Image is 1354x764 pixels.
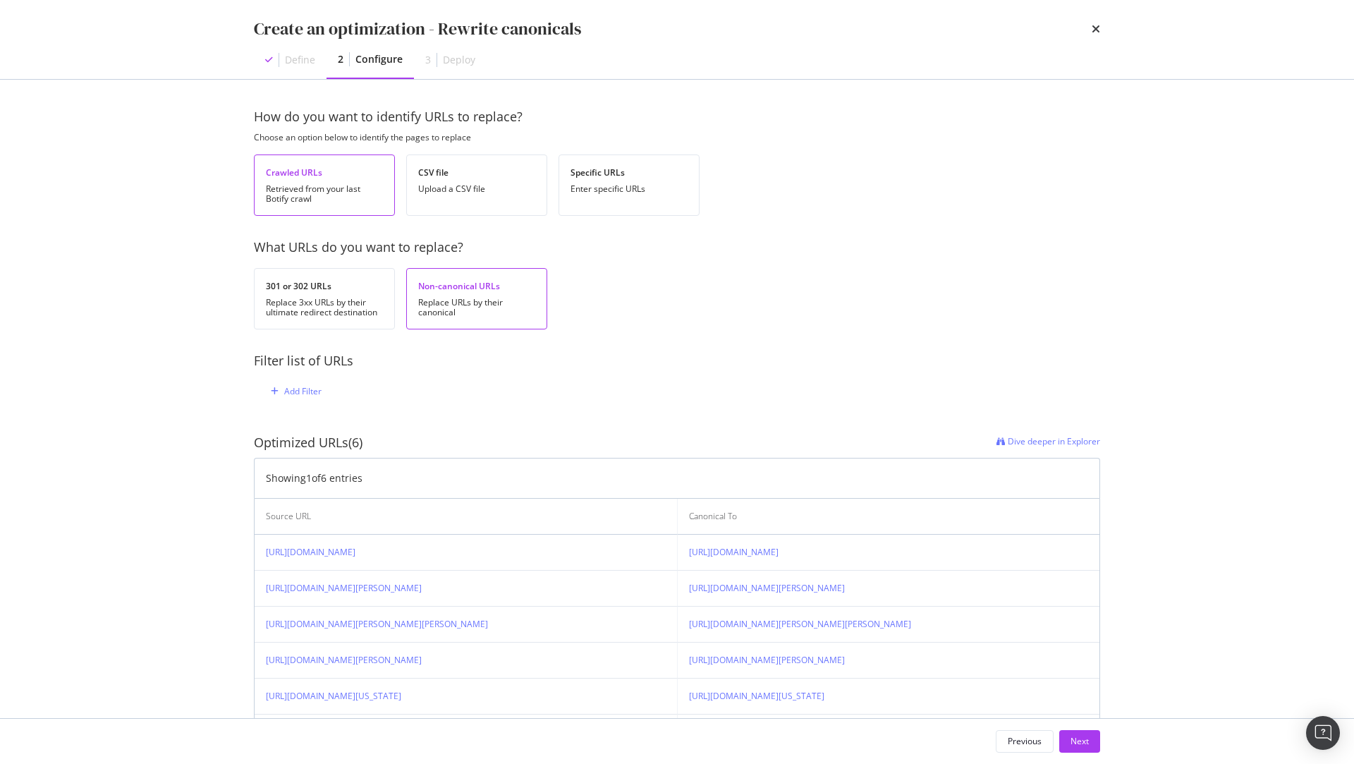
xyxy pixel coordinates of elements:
a: [URL][DOMAIN_NAME][PERSON_NAME][PERSON_NAME] [266,618,488,630]
a: [URL][DOMAIN_NAME][PERSON_NAME] [266,654,422,666]
a: [URL][DOMAIN_NAME][US_STATE] [266,690,401,702]
div: Optimized URLs (6) [254,434,362,452]
div: Specific URLs [571,166,688,178]
div: Replace 3xx URLs by their ultimate redirect destination [266,298,383,317]
a: [URL][DOMAIN_NAME][PERSON_NAME] [266,582,422,594]
button: Add Filter [265,383,322,400]
div: Enter specific URLs [571,184,688,194]
a: [URL][DOMAIN_NAME] [689,546,779,558]
div: What URLs do you want to replace? [254,238,1100,257]
div: Retrieved from your last Botify crawl [266,184,383,204]
button: Next [1059,730,1100,753]
div: CSV file [418,166,535,178]
div: Non-canonical URLs [418,280,535,292]
a: [URL][DOMAIN_NAME][US_STATE] [689,690,824,702]
div: Previous [1008,735,1042,747]
div: Define [285,53,315,67]
div: Showing 1 of 6 entries [266,471,362,485]
div: Replace URLs by their canonical [418,298,535,317]
div: 2 [338,52,343,66]
div: How do you want to identify URLs to replace? [254,108,1100,126]
div: 3 [425,53,431,67]
a: [URL][DOMAIN_NAME] [266,546,355,558]
span: Dive deeper in Explorer [1008,435,1100,447]
th: Source URL [255,499,678,535]
div: Create an optimization - Rewrite canonicals [254,17,581,41]
div: times [1092,17,1100,41]
div: Deploy [443,53,475,67]
div: 301 or 302 URLs [266,280,383,292]
div: Open Intercom Messenger [1306,716,1340,750]
div: Crawled URLs [266,166,383,178]
div: Choose an option below to identify the pages to replace [254,132,1100,143]
div: Next [1071,735,1089,747]
button: Previous [996,730,1054,753]
th: Canonical To [678,499,1099,535]
a: [URL][DOMAIN_NAME][PERSON_NAME] [689,582,845,594]
div: Configure [355,52,403,66]
a: [URL][DOMAIN_NAME][PERSON_NAME] [689,654,845,666]
a: [URL][DOMAIN_NAME][PERSON_NAME][PERSON_NAME] [689,618,911,630]
div: Add Filter [284,385,322,397]
div: Upload a CSV file [418,184,535,194]
div: Filter list of URLs [254,352,1100,370]
a: Dive deeper in Explorer [996,434,1100,452]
